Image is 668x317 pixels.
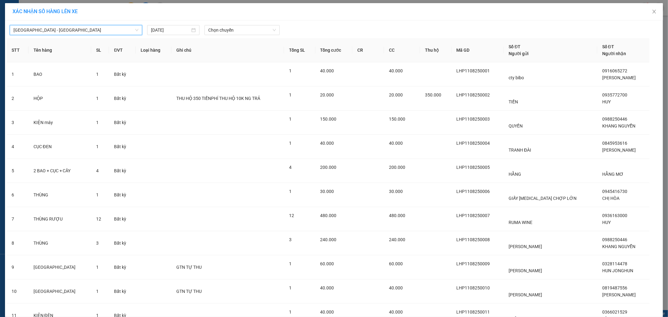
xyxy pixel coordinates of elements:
[509,148,531,153] span: TRANH ĐÀI
[457,285,490,290] span: LHP1108250010
[28,159,91,183] td: 2 BAO + CỤC + CÂY
[389,92,403,97] span: 20.000
[389,213,405,218] span: 480.000
[320,141,334,146] span: 40.000
[425,92,441,97] span: 350.000
[28,62,91,86] td: BAO
[171,38,284,62] th: Ghi chú
[389,68,403,73] span: 40.000
[509,172,521,177] span: HẰNG
[28,135,91,159] td: CỤC ĐEN
[109,38,136,62] th: ĐVT
[7,62,28,86] td: 1
[602,213,627,218] span: 0936163000
[96,289,99,294] span: 1
[602,51,626,56] span: Người nhận
[28,38,91,62] th: Tên hàng
[602,244,635,249] span: KHANG NGUYỄN
[457,68,490,73] span: LHP1108250001
[208,25,276,35] span: Chọn chuyến
[289,68,292,73] span: 1
[457,189,490,194] span: LHP1108250006
[509,292,542,297] span: [PERSON_NAME]
[109,159,136,183] td: Bất kỳ
[509,99,518,104] span: TIẾN
[602,268,633,273] span: HUN JONGHUN
[289,141,292,146] span: 1
[389,237,405,242] span: 240.000
[602,261,627,266] span: 0328114478
[109,111,136,135] td: Bất kỳ
[96,265,99,270] span: 1
[389,189,403,194] span: 30.000
[320,237,337,242] span: 240.000
[320,117,337,122] span: 150.000
[289,92,292,97] span: 1
[457,165,490,170] span: LHP1108250005
[7,279,28,304] td: 10
[96,241,99,246] span: 3
[91,38,109,62] th: SL
[509,75,524,80] span: cty bibo
[457,92,490,97] span: LHP1108250002
[602,148,636,153] span: [PERSON_NAME]
[602,75,636,80] span: [PERSON_NAME]
[109,255,136,279] td: Bất kỳ
[109,207,136,231] td: Bất kỳ
[602,141,627,146] span: 0845953616
[109,279,136,304] td: Bất kỳ
[509,196,577,201] span: GIẤY [MEDICAL_DATA] CHỢP LỚN
[602,285,627,290] span: 0819487556
[602,309,627,314] span: 0366021529
[28,231,91,255] td: THÙNG
[28,279,91,304] td: [GEOGRAPHIC_DATA]
[602,68,627,73] span: 0916065272
[320,165,337,170] span: 200.000
[602,172,624,177] span: HẰNG MƠ
[509,44,520,49] span: Số ĐT
[602,123,635,128] span: KHANG NGUYỄN
[320,285,334,290] span: 40.000
[602,92,627,97] span: 0935772700
[96,96,99,101] span: 1
[509,268,542,273] span: [PERSON_NAME]
[96,120,99,125] span: 1
[602,44,614,49] span: Số ĐT
[289,189,292,194] span: 1
[320,213,337,218] span: 480.000
[602,220,611,225] span: HUY
[602,117,627,122] span: 0988250446
[96,72,99,77] span: 1
[602,189,627,194] span: 0945416730
[602,99,611,104] span: HUY
[389,165,405,170] span: 200.000
[457,261,490,266] span: LHP1108250009
[389,117,405,122] span: 150.000
[384,38,420,62] th: CC
[509,244,542,249] span: [PERSON_NAME]
[289,117,292,122] span: 1
[7,255,28,279] td: 9
[389,309,403,314] span: 40.000
[652,9,657,14] span: close
[96,192,99,197] span: 1
[509,51,529,56] span: Người gửi
[96,168,99,173] span: 4
[176,96,260,101] span: THU HỘ 350 TIỀNPHÍ THU HỘ 10K NG TRẢ
[420,38,452,62] th: Thu hộ
[28,86,91,111] td: HỘP
[389,285,403,290] span: 40.000
[136,38,171,62] th: Loại hàng
[320,92,334,97] span: 20.000
[289,261,292,266] span: 1
[320,261,334,266] span: 60.000
[7,207,28,231] td: 7
[13,8,78,14] span: XÁC NHẬN SỐ HÀNG LÊN XE
[509,220,532,225] span: RUMA WINE
[602,292,636,297] span: [PERSON_NAME]
[389,141,403,146] span: 40.000
[289,237,292,242] span: 3
[13,25,138,35] span: Sài Gòn - Nha Trang
[109,62,136,86] td: Bất kỳ
[457,237,490,242] span: LHP1108250008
